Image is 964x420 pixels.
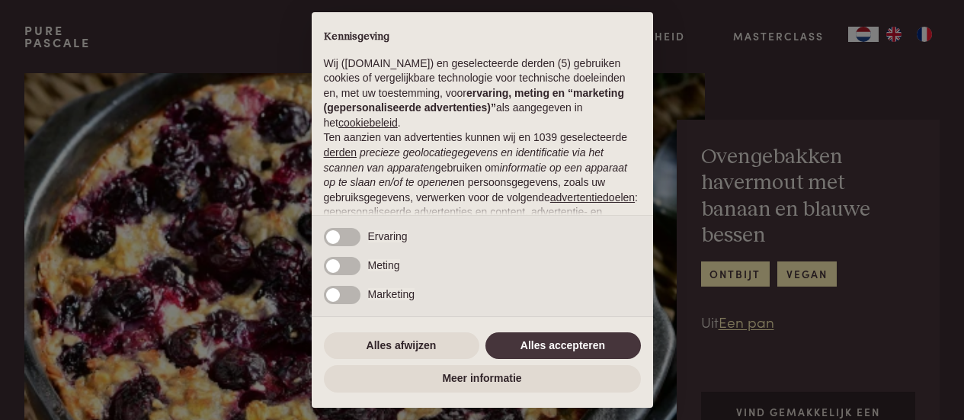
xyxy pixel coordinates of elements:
p: Ten aanzien van advertenties kunnen wij en 1039 geselecteerde gebruiken om en persoonsgegevens, z... [324,130,641,235]
a: cookiebeleid [338,117,398,129]
span: Ervaring [368,230,408,242]
p: Wij ([DOMAIN_NAME]) en geselecteerde derden (5) gebruiken cookies of vergelijkbare technologie vo... [324,56,641,131]
em: precieze geolocatiegegevens en identificatie via het scannen van apparaten [324,146,604,174]
strong: ervaring, meting en “marketing (gepersonaliseerde advertenties)” [324,87,624,114]
em: informatie op een apparaat op te slaan en/of te openen [324,162,628,189]
button: advertentiedoelen [550,191,635,206]
h2: Kennisgeving [324,30,641,44]
span: Meting [368,259,400,271]
button: Meer informatie [324,365,641,393]
button: Alles afwijzen [324,332,479,360]
span: Marketing [368,288,415,300]
button: derden [324,146,357,161]
button: Alles accepteren [485,332,641,360]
